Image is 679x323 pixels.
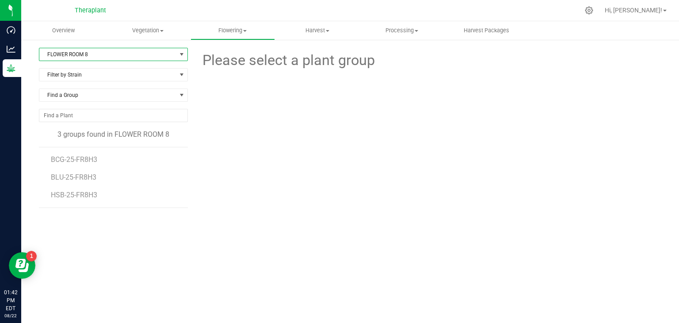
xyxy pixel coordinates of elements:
[51,155,97,164] span: BCG-25-FR8H3
[39,109,187,122] input: NO DATA FOUND
[40,27,87,35] span: Overview
[7,45,15,54] inline-svg: Analytics
[359,21,444,40] a: Processing
[584,6,595,15] div: Manage settings
[39,69,176,81] span: Filter by Strain
[106,21,190,40] a: Vegetation
[7,26,15,35] inline-svg: Dashboard
[51,173,96,181] span: BLU-25-FR8H3
[75,7,106,14] span: Theraplant
[9,252,35,279] iframe: Resource center
[39,129,188,140] div: 3 groups found in FLOWER ROOM 8
[176,48,187,61] span: select
[4,312,17,319] p: 08/22
[191,27,275,35] span: Flowering
[201,50,375,71] span: Please select a plant group
[275,21,359,40] a: Harvest
[452,27,521,35] span: Harvest Packages
[106,27,190,35] span: Vegetation
[4,288,17,312] p: 01:42 PM EDT
[26,251,37,261] iframe: Resource center unread badge
[7,64,15,73] inline-svg: Grow
[605,7,662,14] span: Hi, [PERSON_NAME]!
[444,21,529,40] a: Harvest Packages
[39,89,176,101] span: Find a Group
[191,21,275,40] a: Flowering
[360,27,443,35] span: Processing
[21,21,106,40] a: Overview
[51,191,97,199] span: HSB-25-FR8H3
[39,48,176,61] span: FLOWER ROOM 8
[275,27,359,35] span: Harvest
